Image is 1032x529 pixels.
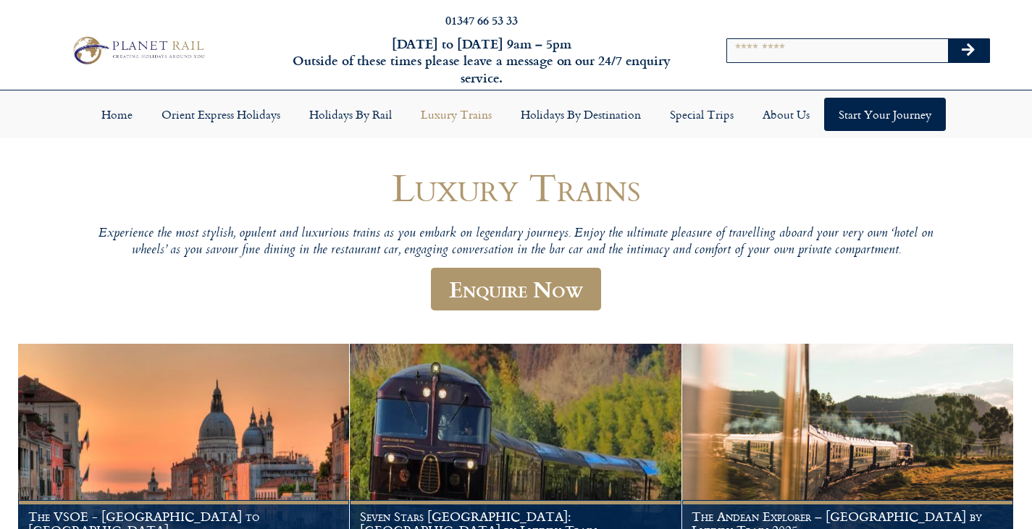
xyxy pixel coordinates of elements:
p: Experience the most stylish, opulent and luxurious trains as you embark on legendary journeys. En... [82,226,951,260]
button: Search [948,39,990,62]
a: Holidays by Rail [295,98,406,131]
a: Start your Journey [824,98,946,131]
a: Home [87,98,147,131]
h6: [DATE] to [DATE] 9am – 5pm Outside of these times please leave a message on our 24/7 enquiry serv... [279,35,684,86]
h1: Luxury Trains [82,166,951,208]
a: Orient Express Holidays [147,98,295,131]
a: 01347 66 53 33 [445,12,518,28]
nav: Menu [7,98,1025,131]
a: Special Trips [655,98,748,131]
a: Holidays by Destination [506,98,655,131]
a: Luxury Trains [406,98,506,131]
a: Enquire Now [431,268,601,310]
img: Planet Rail Train Holidays Logo [67,33,209,68]
a: About Us [748,98,824,131]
